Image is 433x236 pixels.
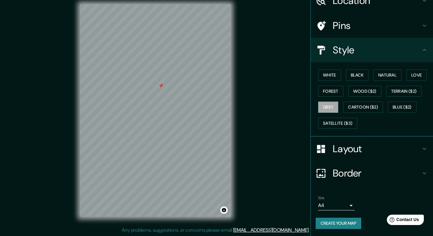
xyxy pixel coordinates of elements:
div: Border [311,161,433,185]
button: Create your map [316,218,361,229]
button: Toggle attribution [220,206,228,214]
button: Natural [373,70,402,81]
div: Style [311,38,433,62]
div: . [310,227,310,234]
button: Terrain ($2) [386,86,422,97]
button: Forest [318,86,343,97]
canvas: Map [80,4,231,217]
button: Satellite ($3) [318,118,357,129]
button: Black [346,70,369,81]
h4: Layout [333,143,421,155]
button: Love [406,70,427,81]
a: [EMAIL_ADDRESS][DOMAIN_NAME] [233,227,309,233]
h4: Pins [333,20,421,32]
button: Cartoon ($2) [343,102,383,113]
button: Blue ($2) [388,102,416,113]
p: Any problems, suggestions, or concerns please email . [122,227,310,234]
label: Size [318,195,325,201]
div: Pins [311,13,433,38]
iframe: Help widget launcher [379,212,426,229]
div: Layout [311,137,433,161]
button: White [318,70,341,81]
button: Wood ($2) [348,86,381,97]
div: A4 [318,201,355,210]
h4: Border [333,167,421,179]
button: Grey [318,102,338,113]
h4: Style [333,44,421,56]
